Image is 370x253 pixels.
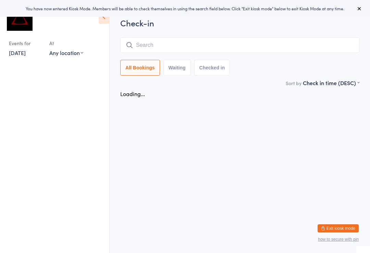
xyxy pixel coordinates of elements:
button: how to secure with pin [318,237,359,242]
div: Loading... [120,90,145,97]
button: Checked in [194,60,230,76]
div: You have now entered Kiosk Mode. Members will be able to check themselves in using the search fie... [11,5,359,11]
h2: Check-in [120,17,359,28]
div: Check in time (DESC) [303,79,359,86]
div: Any location [49,49,83,56]
div: At [49,38,83,49]
button: Exit kiosk mode [318,224,359,232]
img: Dominance MMA Abbotsford [7,5,33,31]
button: Waiting [163,60,191,76]
input: Search [120,37,359,53]
div: Events for [9,38,42,49]
a: [DATE] [9,49,26,56]
label: Sort by [286,80,301,86]
button: All Bookings [120,60,160,76]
